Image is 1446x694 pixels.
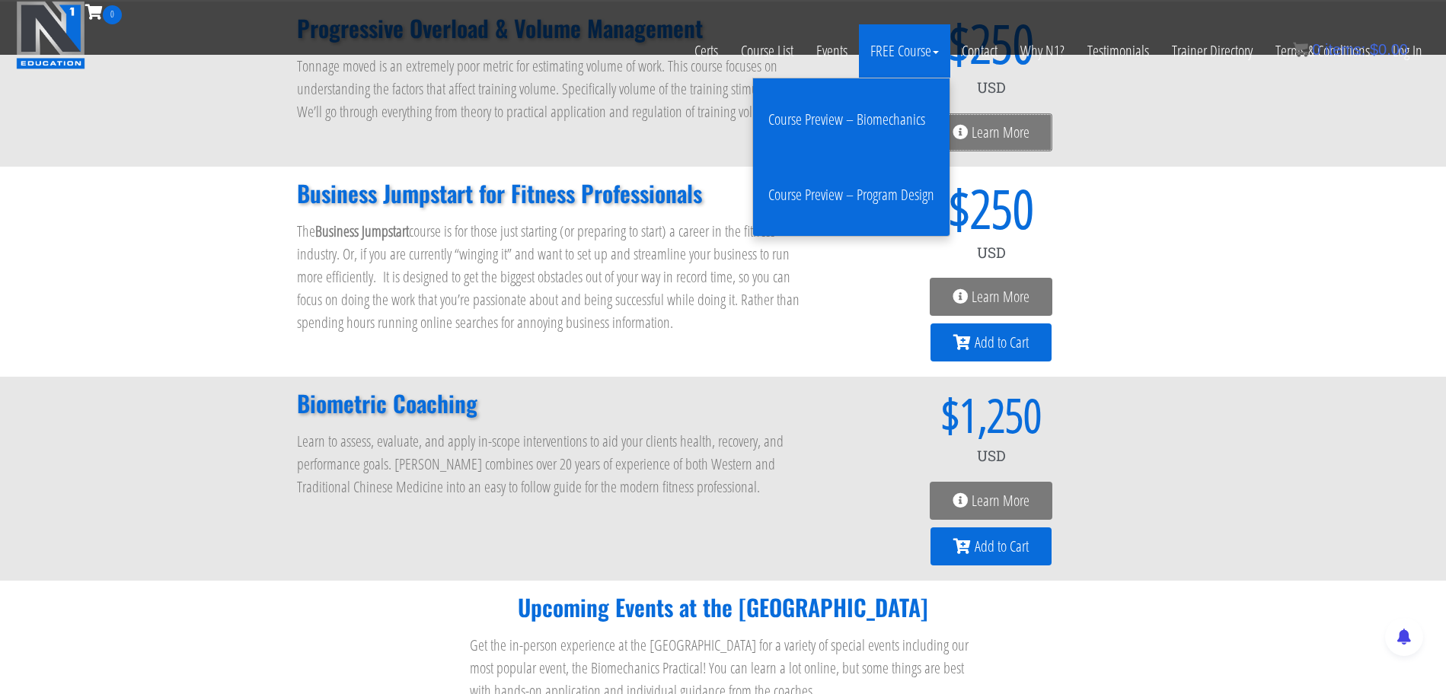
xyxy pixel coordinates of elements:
[970,182,1034,234] span: 250
[975,335,1029,350] span: Add to Cart
[729,24,805,78] a: Course List
[1381,24,1434,78] a: Log In
[103,5,122,24] span: 0
[297,220,803,334] p: The course is for those just starting (or preparing to start) a career in the fitness industry. O...
[1293,41,1408,58] a: 0 items: $0.00
[1160,24,1264,78] a: Trainer Directory
[297,182,803,205] h2: Business Jumpstart for Fitness Professionals
[975,539,1029,554] span: Add to Cart
[297,55,803,123] p: Tonnage moved is an extremely poor metric for estimating volume of work. This course focuses on u...
[1312,41,1320,58] span: 0
[930,113,1052,151] a: Learn More
[315,221,409,241] strong: Business Jumpstart
[1009,24,1076,78] a: Why N1?
[972,125,1029,140] span: Learn More
[833,234,1150,271] div: USD
[959,392,1042,438] span: 1,250
[833,69,1150,106] div: USD
[683,24,729,78] a: Certs
[930,527,1052,565] a: Add to Cart
[859,24,950,78] a: FREE Course
[297,392,803,415] h2: Biometric Coaching
[972,289,1029,304] span: Learn More
[1370,41,1408,58] bdi: 0.00
[297,430,803,498] p: Learn to assess, evaluate, and apply in-scope interventions to aid your clients health, recovery,...
[930,278,1052,316] a: Learn More
[1293,42,1308,57] img: icon11.png
[833,392,959,438] span: $
[930,323,1052,361] a: Add to Cart
[16,1,85,69] img: n1-education
[972,493,1029,508] span: Learn More
[950,24,1009,78] a: Contact
[757,90,946,150] a: Course Preview – Biomechanics
[757,165,946,225] a: Course Preview – Program Design
[930,482,1052,520] a: Learn More
[1264,24,1381,78] a: Terms & Conditions
[805,24,859,78] a: Events
[1325,41,1365,58] span: items:
[1370,41,1378,58] span: $
[1076,24,1160,78] a: Testimonials
[833,438,1150,474] div: USD
[85,2,122,22] a: 0
[470,596,975,619] h2: Upcoming Events at the [GEOGRAPHIC_DATA]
